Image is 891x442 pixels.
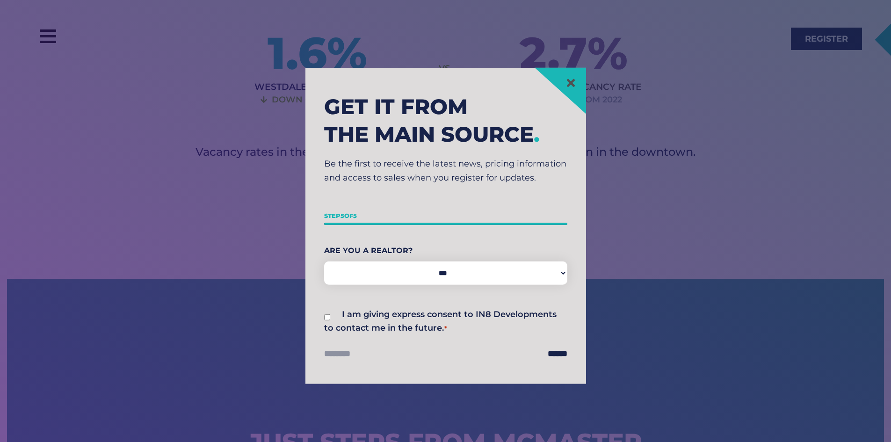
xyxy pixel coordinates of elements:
span: 5 [340,212,344,219]
p: Be the first to receive the latest news, pricing information and access to sales when you registe... [324,157,567,185]
label: Are You A Realtor? [324,244,567,258]
span: 5 [353,212,357,219]
h2: Get it from the main source [324,93,567,148]
p: Step of [324,209,567,223]
span: . [534,121,540,146]
label: I am giving express consent to IN8 Developments to contact me in the future. [324,309,557,333]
